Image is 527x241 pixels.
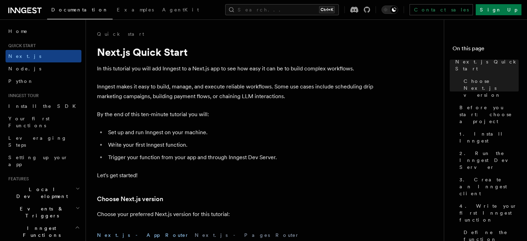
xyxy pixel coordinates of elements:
[6,205,76,219] span: Events & Triggers
[8,66,41,71] span: Node.js
[457,200,519,226] a: 4. Write your first Inngest function
[381,6,398,14] button: Toggle dark mode
[6,93,39,98] span: Inngest tour
[8,28,28,35] span: Home
[6,75,81,87] a: Python
[225,4,339,15] button: Search...Ctrl+K
[459,176,519,197] span: 3. Create an Inngest client
[410,4,473,15] a: Contact sales
[97,64,374,74] p: In this tutorial you will add Inngest to a Next.js app to see how easy it can be to build complex...
[51,7,108,12] span: Documentation
[459,130,519,144] span: 1. Install Inngest
[6,183,81,203] button: Local Development
[6,112,81,132] a: Your first Functions
[106,128,374,137] li: Set up and run Inngest on your machine.
[97,209,374,219] p: Choose your preferred Next.js version for this tutorial:
[106,140,374,150] li: Write your first Inngest function.
[457,147,519,173] a: 2. Run the Inngest Dev Server
[97,110,374,119] p: By the end of this ten-minute tutorial you will:
[457,173,519,200] a: 3. Create an Inngest client
[457,101,519,128] a: Before you start: choose a project
[464,78,519,98] span: Choose Next.js version
[117,7,154,12] span: Examples
[47,2,113,19] a: Documentation
[6,151,81,171] a: Setting up your app
[319,6,335,13] kbd: Ctrl+K
[453,55,519,75] a: Next.js Quick Start
[459,104,519,125] span: Before you start: choose a project
[6,62,81,75] a: Node.js
[6,203,81,222] button: Events & Triggers
[459,150,519,171] span: 2. Run the Inngest Dev Server
[6,25,81,37] a: Home
[6,132,81,151] a: Leveraging Steps
[6,186,76,200] span: Local Development
[455,58,519,72] span: Next.js Quick Start
[6,43,36,49] span: Quick start
[158,2,203,19] a: AgentKit
[8,135,67,148] span: Leveraging Steps
[6,100,81,112] a: Install the SDK
[459,203,519,223] span: 4. Write your first Inngest function
[97,82,374,101] p: Inngest makes it easy to build, manage, and execute reliable workflows. Some use cases include sc...
[476,4,521,15] a: Sign Up
[6,176,29,182] span: Features
[461,75,519,101] a: Choose Next.js version
[97,46,374,58] h1: Next.js Quick Start
[6,225,75,239] span: Inngest Functions
[8,78,34,84] span: Python
[97,194,163,204] a: Choose Next.js version
[8,116,50,128] span: Your first Functions
[8,155,68,167] span: Setting up your app
[97,31,144,37] a: Quick start
[453,44,519,55] h4: On this page
[97,171,374,180] p: Let's get started!
[113,2,158,19] a: Examples
[6,50,81,62] a: Next.js
[457,128,519,147] a: 1. Install Inngest
[106,153,374,162] li: Trigger your function from your app and through Inngest Dev Server.
[8,53,41,59] span: Next.js
[162,7,199,12] span: AgentKit
[8,103,80,109] span: Install the SDK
